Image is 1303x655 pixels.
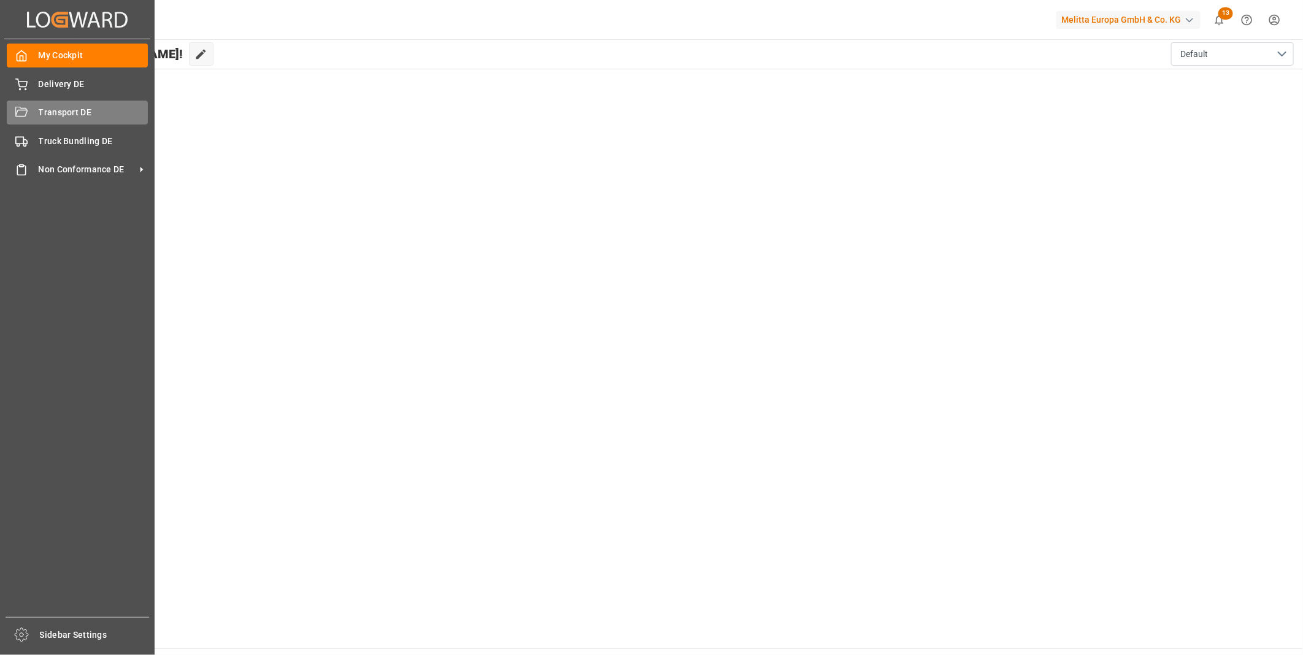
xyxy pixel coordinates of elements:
span: Sidebar Settings [40,629,150,642]
a: Delivery DE [7,72,148,96]
a: Transport DE [7,101,148,124]
span: Hello [PERSON_NAME]! [51,42,183,66]
div: Melitta Europa GmbH & Co. KG [1056,11,1201,29]
span: Default [1180,48,1208,61]
span: 13 [1218,7,1233,20]
button: Melitta Europa GmbH & Co. KG [1056,8,1205,31]
span: Transport DE [39,106,148,119]
button: open menu [1171,42,1294,66]
span: Delivery DE [39,78,148,91]
a: Truck Bundling DE [7,129,148,153]
button: show 13 new notifications [1205,6,1233,34]
span: Truck Bundling DE [39,135,148,148]
span: Non Conformance DE [39,163,136,176]
a: My Cockpit [7,44,148,67]
button: Help Center [1233,6,1261,34]
span: My Cockpit [39,49,148,62]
